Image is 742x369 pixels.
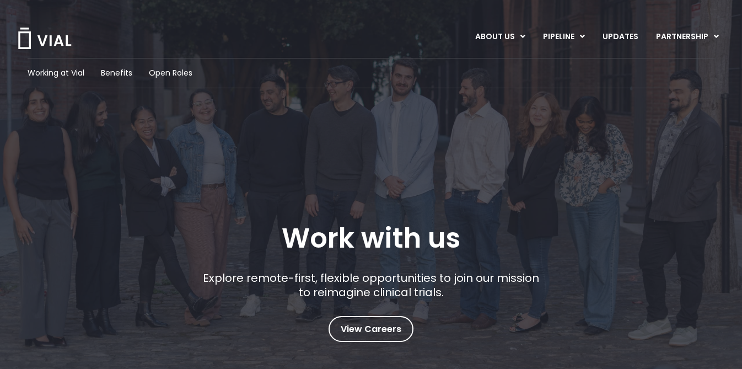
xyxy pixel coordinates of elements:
a: View Careers [329,316,413,342]
p: Explore remote-first, flexible opportunities to join our mission to reimagine clinical trials. [199,271,544,300]
a: Working at Vial [28,67,84,79]
h1: Work with us [282,222,460,254]
a: UPDATES [594,28,647,46]
a: Benefits [101,67,132,79]
a: PARTNERSHIPMenu Toggle [647,28,728,46]
a: ABOUT USMenu Toggle [466,28,534,46]
span: View Careers [341,322,401,336]
img: Vial Logo [17,28,72,49]
a: Open Roles [149,67,192,79]
a: PIPELINEMenu Toggle [534,28,593,46]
